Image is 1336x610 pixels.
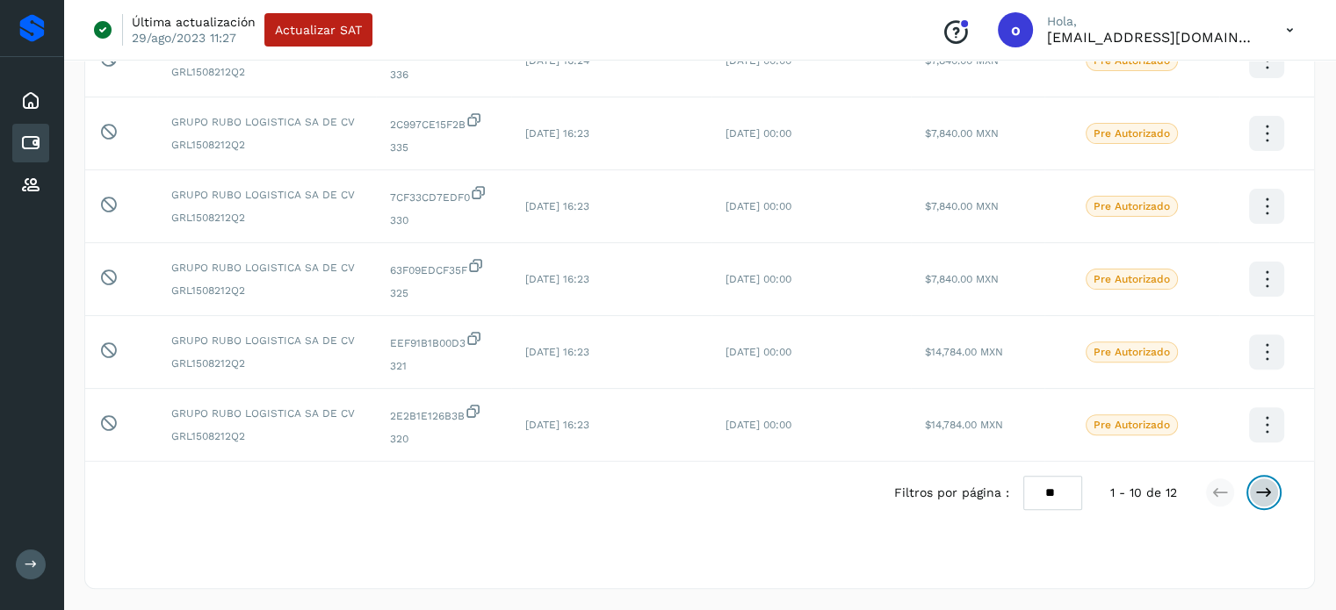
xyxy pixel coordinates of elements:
div: Proveedores [12,166,49,205]
p: Pre Autorizado [1094,419,1170,431]
span: 320 [390,431,498,447]
p: Pre Autorizado [1094,127,1170,140]
span: 2E2B1E126B3B [390,403,498,424]
span: [DATE] 00:00 [726,54,791,67]
div: Inicio [12,82,49,120]
span: [DATE] 16:24 [525,54,589,67]
span: [DATE] 16:23 [525,127,589,140]
span: 1 - 10 de 12 [1110,484,1177,502]
span: $14,784.00 MXN [925,419,1003,431]
p: Hola, [1047,14,1258,29]
span: Filtros por página : [894,484,1009,502]
span: GRUPO RUBO LOGISTICA SA DE CV [171,260,362,276]
span: 321 [390,358,498,374]
span: [DATE] 00:00 [726,127,791,140]
span: [DATE] 16:23 [525,200,589,212]
p: Pre Autorizado [1094,200,1170,212]
span: [DATE] 00:00 [726,273,791,285]
span: EEF91B1B00D3 [390,330,498,351]
span: 335 [390,140,498,155]
span: [DATE] 00:00 [726,200,791,212]
div: Cuentas por pagar [12,124,49,162]
span: GRL1508212Q2 [171,283,362,298]
span: [DATE] 00:00 [726,346,791,358]
span: GRL1508212Q2 [171,428,362,444]
p: Pre Autorizado [1094,273,1170,285]
span: $7,840.00 MXN [925,200,999,212]
span: [DATE] 16:23 [525,346,589,358]
p: Pre Autorizado [1094,346,1170,358]
span: GRL1508212Q2 [171,137,362,153]
p: Última actualización [132,14,256,30]
span: Actualizar SAT [275,24,362,36]
span: GRUPO RUBO LOGISTICA SA DE CV [171,333,362,348]
span: GRUPO RUBO LOGISTICA SA DE CV [171,405,362,421]
span: $14,784.00 MXN [925,346,1003,358]
span: $7,840.00 MXN [925,127,999,140]
span: GRL1508212Q2 [171,355,362,371]
span: 63F09EDCF35F [390,257,498,278]
span: [DATE] 16:23 [525,273,589,285]
p: orlando@rfllogistics.com.mx [1047,29,1258,46]
p: 29/ago/2023 11:27 [132,30,236,46]
span: 2C997CE15F2B [390,111,498,133]
span: 325 [390,285,498,301]
button: Actualizar SAT [264,13,372,47]
span: GRUPO RUBO LOGISTICA SA DE CV [171,114,362,130]
span: [DATE] 00:00 [726,419,791,431]
span: 336 [390,67,498,83]
span: GRUPO RUBO LOGISTICA SA DE CV [171,187,362,203]
span: $7,840.00 MXN [925,273,999,285]
span: GRL1508212Q2 [171,210,362,226]
p: Pre Autorizado [1094,54,1170,67]
span: GRL1508212Q2 [171,64,362,80]
span: [DATE] 16:23 [525,419,589,431]
span: 330 [390,212,498,228]
span: 7CF33CD7EDF0 [390,184,498,205]
span: $7,840.00 MXN [925,54,999,67]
